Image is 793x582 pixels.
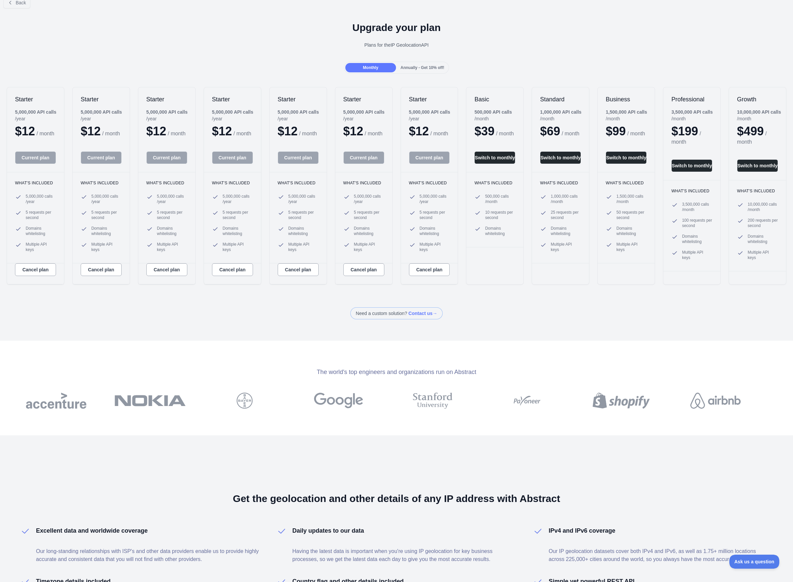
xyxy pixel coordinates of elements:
div: / year [278,109,327,122]
b: 5,000,000 API calls [343,109,385,115]
h2: Starter [343,95,384,103]
span: $ 12 [343,124,363,138]
h2: Starter [409,95,450,103]
div: / month [540,109,589,122]
b: 500,000 API calls [474,109,512,115]
span: / month [365,131,382,136]
h2: Basic [474,95,515,103]
h2: Standard [540,95,581,103]
b: 1,000,000 API calls [540,109,581,115]
span: / month [562,131,579,136]
div: / year [409,109,458,122]
div: / month [474,109,523,122]
span: $ 39 [474,124,494,138]
span: / month [430,131,448,136]
span: $ 69 [540,124,560,138]
div: / year [343,109,392,122]
span: / month [496,131,514,136]
span: $ 12 [409,124,429,138]
b: 5,000,000 API calls [409,109,450,115]
iframe: Toggle Customer Support [729,555,780,569]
